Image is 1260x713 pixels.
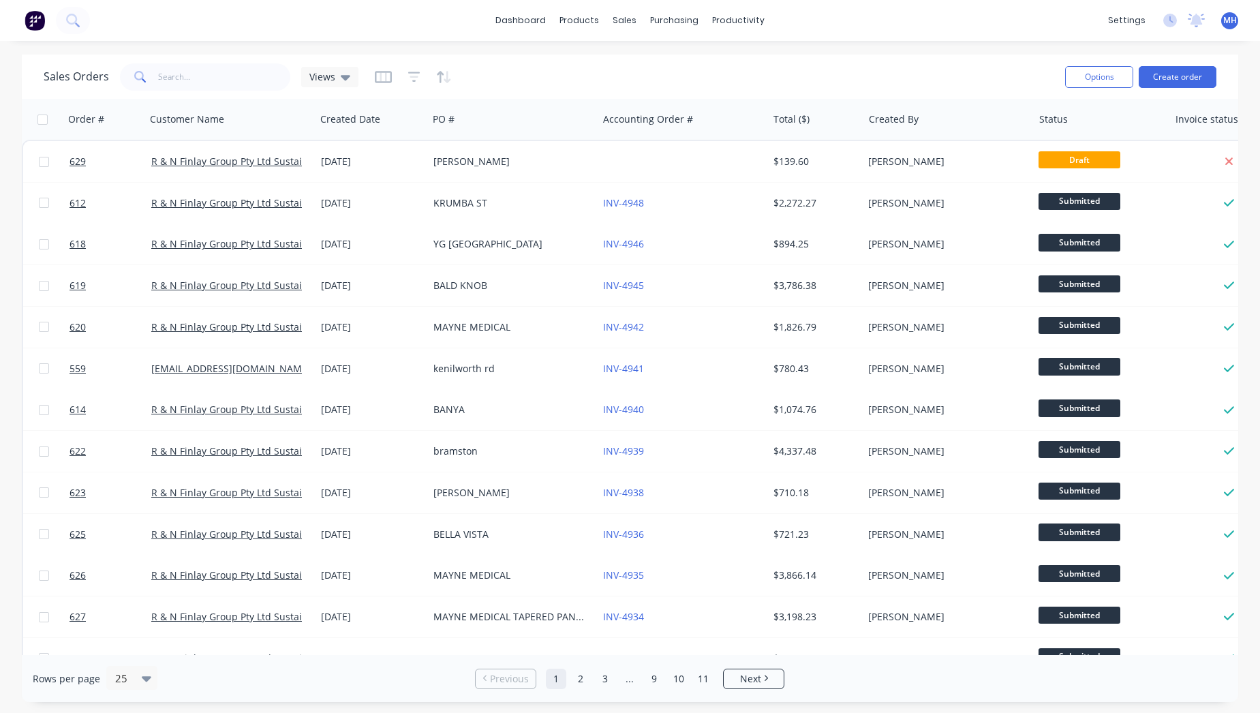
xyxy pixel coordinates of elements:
span: Submitted [1039,565,1120,582]
div: [DATE] [321,279,422,292]
a: INV-4934 [603,610,644,623]
div: $1,826.79 [773,320,853,334]
a: 627 [70,596,151,637]
a: Page 3 [595,669,615,689]
div: [PERSON_NAME] [868,652,1019,665]
div: [PERSON_NAME] [868,320,1019,334]
span: 618 [70,237,86,251]
span: Submitted [1039,358,1120,375]
div: [PERSON_NAME] ST [433,652,585,665]
span: Submitted [1039,524,1120,541]
div: [PERSON_NAME] [433,486,585,500]
span: 559 [70,362,86,376]
a: Page 2 [570,669,591,689]
span: Previous [490,672,529,686]
a: 619 [70,265,151,306]
span: 626 [70,568,86,582]
span: 628 [70,652,86,665]
div: [PERSON_NAME] [868,155,1019,168]
a: Page 10 [669,669,689,689]
div: $780.43 [773,362,853,376]
a: INV-4938 [603,486,644,499]
span: 619 [70,279,86,292]
div: MAYNE MEDICAL TAPERED PANELS [433,610,585,624]
div: MAYNE MEDICAL [433,320,585,334]
div: [PERSON_NAME] [868,237,1019,251]
span: Submitted [1039,399,1120,416]
div: sales [606,10,643,31]
a: R & N Finlay Group Pty Ltd Sustainable Cladding [151,279,371,292]
div: [PERSON_NAME] [868,528,1019,541]
div: [PERSON_NAME] [868,486,1019,500]
div: Status [1039,112,1068,126]
a: INV-4942 [603,320,644,333]
a: R & N Finlay Group Pty Ltd Sustainable Cladding [151,237,371,250]
div: $894.25 [773,237,853,251]
a: 612 [70,183,151,224]
a: INV-4945 [603,279,644,292]
div: $3,866.14 [773,568,853,582]
div: bramston [433,444,585,458]
a: R & N Finlay Group Pty Ltd Sustainable Cladding [151,320,371,333]
div: [DATE] [321,652,422,665]
a: Page 1 is your current page [546,669,566,689]
a: R & N Finlay Group Pty Ltd Sustainable Cladding [151,196,371,209]
a: R & N Finlay Group Pty Ltd Sustainable Cladding [151,610,371,623]
div: Customer Name [150,112,224,126]
span: Views [309,70,335,84]
span: 614 [70,403,86,416]
span: 623 [70,486,86,500]
div: [PERSON_NAME] [868,444,1019,458]
div: [DATE] [321,237,422,251]
div: KRUMBA ST [433,196,585,210]
span: Next [740,672,761,686]
a: 626 [70,555,151,596]
img: Factory [25,10,45,31]
input: Search... [158,63,291,91]
div: $726.53 [773,652,853,665]
div: [DATE] [321,568,422,582]
div: BELLA VISTA [433,528,585,541]
a: R & N Finlay Group Pty Ltd Sustainable Cladding [151,403,371,416]
div: $3,786.38 [773,279,853,292]
span: 629 [70,155,86,168]
span: Draft [1039,151,1120,168]
a: INV-4939 [603,444,644,457]
div: [PERSON_NAME] [433,155,585,168]
div: [DATE] [321,320,422,334]
div: MAYNE MEDICAL [433,568,585,582]
div: [PERSON_NAME] [868,196,1019,210]
a: 559 [70,348,151,389]
button: Create order [1139,66,1216,88]
a: Jump forward [619,669,640,689]
button: Options [1065,66,1133,88]
div: [PERSON_NAME] [868,403,1019,416]
div: YG [GEOGRAPHIC_DATA] [433,237,585,251]
span: 627 [70,610,86,624]
span: Submitted [1039,607,1120,624]
div: [PERSON_NAME] [868,279,1019,292]
span: 622 [70,444,86,458]
div: settings [1101,10,1152,31]
div: Order # [68,112,104,126]
div: PO # [433,112,455,126]
a: 618 [70,224,151,264]
a: 629 [70,141,151,182]
a: R & N Finlay Group Pty Ltd Sustainable Cladding [151,444,371,457]
div: BALD KNOB [433,279,585,292]
div: BANYA [433,403,585,416]
a: [EMAIL_ADDRESS][DOMAIN_NAME] [151,362,311,375]
div: [PERSON_NAME] [868,362,1019,376]
div: kenilworth rd [433,362,585,376]
div: [DATE] [321,403,422,416]
a: INV-4941 [603,362,644,375]
div: $710.18 [773,486,853,500]
a: INV-4933 [603,652,644,665]
div: [DATE] [321,486,422,500]
div: [PERSON_NAME] [868,568,1019,582]
h1: Sales Orders [44,70,109,83]
a: INV-4935 [603,568,644,581]
div: Accounting Order # [603,112,693,126]
div: [DATE] [321,196,422,210]
div: $4,337.48 [773,444,853,458]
